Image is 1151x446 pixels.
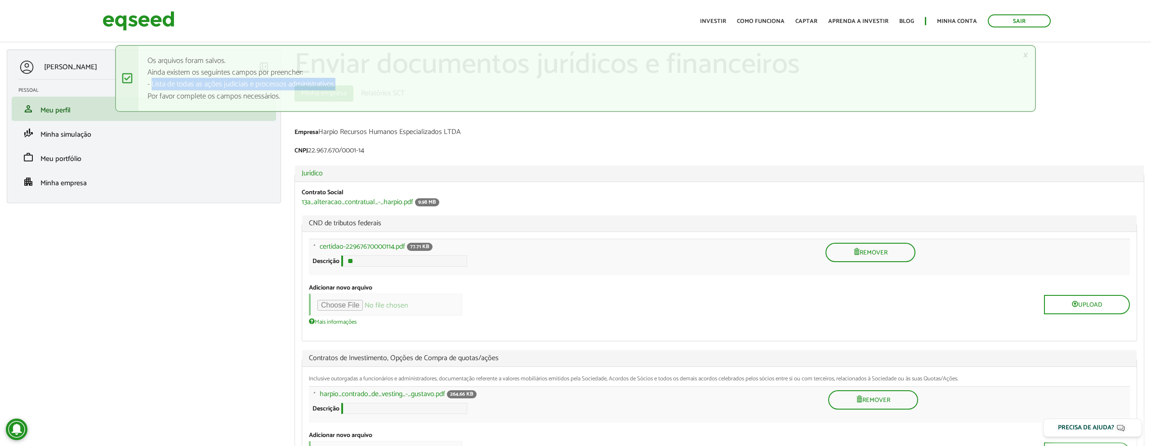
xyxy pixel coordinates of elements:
[18,152,269,163] a: workMeu portfólio
[1023,50,1028,60] a: ×
[294,129,1144,138] div: Harpio Recursos Humanos Especializados LTDA
[23,176,34,187] span: apartment
[415,198,439,206] span: 9.98 MB
[12,97,276,121] li: Meu perfil
[40,129,91,141] span: Minha simulação
[23,128,34,138] span: finance_mode
[305,243,320,255] a: Arraste para reordenar
[294,147,1144,156] div: 22.967.670/0001-14
[302,190,344,196] label: Contrato Social
[294,129,318,136] label: Empresa
[18,103,269,114] a: personMeu perfil
[795,18,817,24] a: Captar
[23,103,34,114] span: person
[309,220,1130,227] span: CND de tributos federais
[305,390,320,402] a: Arraste para reordenar
[320,391,445,398] a: harpio_contrado_de_vesting_-_gustavo.pdf
[309,376,1130,382] div: Inclusive outorgadas a funcionários e administradores, documentação referente a valores mobiliári...
[309,285,372,291] label: Adicionar novo arquivo
[115,45,1036,112] div: Os arquivos foram salvos. Ainda existem os seguintes campos por preencher: - Lista de todas as aç...
[312,259,339,265] label: Descrição
[40,177,87,189] span: Minha empresa
[937,18,977,24] a: Minha conta
[12,121,276,145] li: Minha simulação
[40,153,81,165] span: Meu portfólio
[18,176,269,187] a: apartmentMinha empresa
[825,243,915,262] button: Remover
[302,170,1137,177] a: Jurídico
[294,148,308,154] label: CNPJ
[12,169,276,194] li: Minha empresa
[23,152,34,163] span: work
[899,18,914,24] a: Blog
[312,406,339,412] label: Descrição
[44,63,97,71] p: [PERSON_NAME]
[309,318,357,325] a: Mais informações
[988,14,1051,27] a: Sair
[103,9,174,33] img: EqSeed
[309,433,372,439] label: Adicionar novo arquivo
[40,104,71,116] span: Meu perfil
[407,243,433,251] span: 77.71 KB
[1044,295,1130,314] button: Upload
[737,18,785,24] a: Como funciona
[18,128,269,138] a: finance_modeMinha simulação
[302,199,413,206] a: 13a_alteracao_contratual_-_harpio.pdf
[447,390,477,398] span: 264.66 KB
[309,355,1130,362] span: Contratos de Investimento, Opções de Compra de quotas/ações
[700,18,726,24] a: Investir
[12,145,276,169] li: Meu portfólio
[828,18,888,24] a: Aprenda a investir
[320,243,405,250] a: certidao-22967670000114.pdf
[828,390,918,410] button: Remover
[18,88,276,93] h2: Pessoal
